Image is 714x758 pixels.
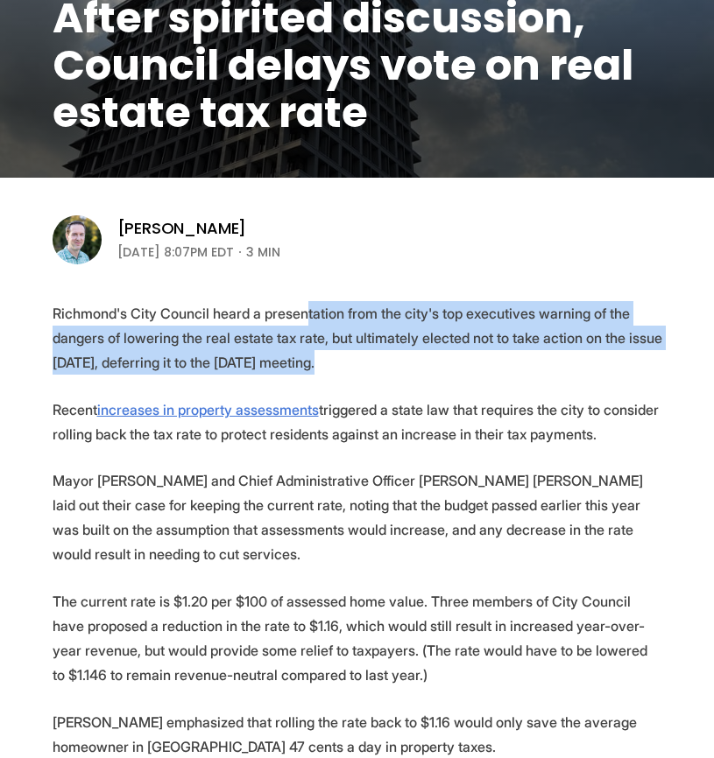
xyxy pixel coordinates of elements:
[117,242,234,263] time: [DATE] 8:07PM EDT
[53,589,662,687] p: The current rate is $1.20 per $100 of assessed home value. Three members of City Council have pro...
[53,301,662,375] p: Richmond's City Council heard a presentation from the city's top executives warning of the danger...
[97,401,319,418] a: increases in property assessments
[246,242,280,263] span: 3 min
[53,215,102,264] img: Michael Phillips
[53,468,662,566] p: Mayor [PERSON_NAME] and Chief Administrative Officer [PERSON_NAME] [PERSON_NAME] laid out their c...
[53,397,662,446] p: Recent triggered a state law that requires the city to consider rolling back the tax rate to prot...
[117,218,247,239] a: [PERSON_NAME]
